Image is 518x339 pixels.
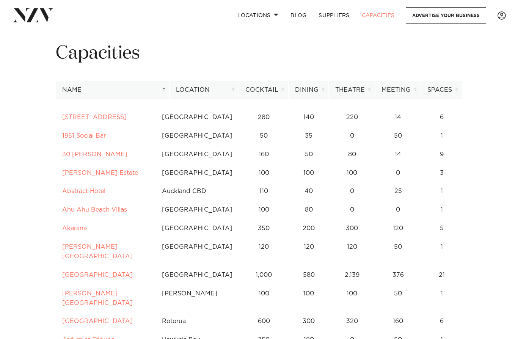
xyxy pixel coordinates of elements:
[421,312,462,331] td: 6
[239,127,289,145] td: 50
[421,219,462,238] td: 5
[329,145,375,164] td: 80
[239,81,289,99] th: Cocktail: activate to sort column ascending
[239,284,289,312] td: 100
[421,266,462,284] td: 21
[62,272,133,278] a: [GEOGRAPHIC_DATA]
[62,318,133,324] a: [GEOGRAPHIC_DATA]
[62,225,87,231] a: Akarana
[239,312,289,331] td: 600
[239,108,289,127] td: 280
[155,108,239,127] td: [GEOGRAPHIC_DATA]
[239,238,289,266] td: 120
[239,201,289,219] td: 100
[421,108,462,127] td: 6
[356,7,401,24] a: Capacities
[284,7,312,24] a: BLOG
[312,7,355,24] a: SUPPLIERS
[62,133,106,139] a: 1851 Social Bar
[375,201,421,219] td: 0
[62,151,127,157] a: 30 [PERSON_NAME]
[231,7,284,24] a: Locations
[62,188,105,194] a: Abstract Hotel
[155,238,239,266] td: [GEOGRAPHIC_DATA]
[421,284,462,312] td: 1
[329,201,375,219] td: 0
[329,81,375,99] th: Theatre: activate to sort column ascending
[329,284,375,312] td: 100
[329,238,375,266] td: 120
[421,127,462,145] td: 1
[289,312,329,331] td: 300
[62,290,133,306] a: [PERSON_NAME][GEOGRAPHIC_DATA]
[375,312,421,331] td: 160
[62,244,133,259] a: [PERSON_NAME][GEOGRAPHIC_DATA]
[62,170,138,176] a: [PERSON_NAME] Estate
[62,114,127,120] a: [STREET_ADDRESS]
[155,164,239,182] td: [GEOGRAPHIC_DATA]
[421,182,462,201] td: 1
[329,219,375,238] td: 300
[329,266,375,284] td: 2,139
[375,238,421,266] td: 50
[375,164,421,182] td: 0
[375,284,421,312] td: 50
[289,238,329,266] td: 120
[421,164,462,182] td: 3
[329,127,375,145] td: 0
[421,145,462,164] td: 9
[239,182,289,201] td: 110
[406,7,486,24] a: Advertise your business
[289,108,329,127] td: 140
[155,266,239,284] td: [GEOGRAPHIC_DATA]
[239,164,289,182] td: 100
[329,108,375,127] td: 220
[289,266,329,284] td: 580
[155,219,239,238] td: [GEOGRAPHIC_DATA]
[289,284,329,312] td: 100
[289,201,329,219] td: 80
[239,145,289,164] td: 160
[375,219,421,238] td: 120
[289,164,329,182] td: 100
[289,145,329,164] td: 50
[289,127,329,145] td: 35
[239,219,289,238] td: 350
[56,42,462,66] h1: Capacities
[62,207,127,213] a: Ahu Ahu Beach Villas
[155,127,239,145] td: [GEOGRAPHIC_DATA]
[375,108,421,127] td: 14
[155,201,239,219] td: [GEOGRAPHIC_DATA]
[155,312,239,331] td: Rotorua
[170,81,239,99] th: Location: activate to sort column ascending
[421,238,462,266] td: 1
[329,182,375,201] td: 0
[375,266,421,284] td: 376
[289,81,329,99] th: Dining: activate to sort column ascending
[375,145,421,164] td: 14
[375,127,421,145] td: 50
[155,145,239,164] td: [GEOGRAPHIC_DATA]
[329,312,375,331] td: 320
[56,81,170,99] th: Name: activate to sort column descending
[375,81,421,99] th: Meeting: activate to sort column ascending
[421,81,462,99] th: Spaces: activate to sort column ascending
[289,182,329,201] td: 40
[155,284,239,312] td: [PERSON_NAME]
[239,266,289,284] td: 1,000
[329,164,375,182] td: 100
[12,8,53,22] img: nzv-logo.png
[289,219,329,238] td: 200
[375,182,421,201] td: 25
[155,182,239,201] td: Auckland CBD
[421,201,462,219] td: 1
